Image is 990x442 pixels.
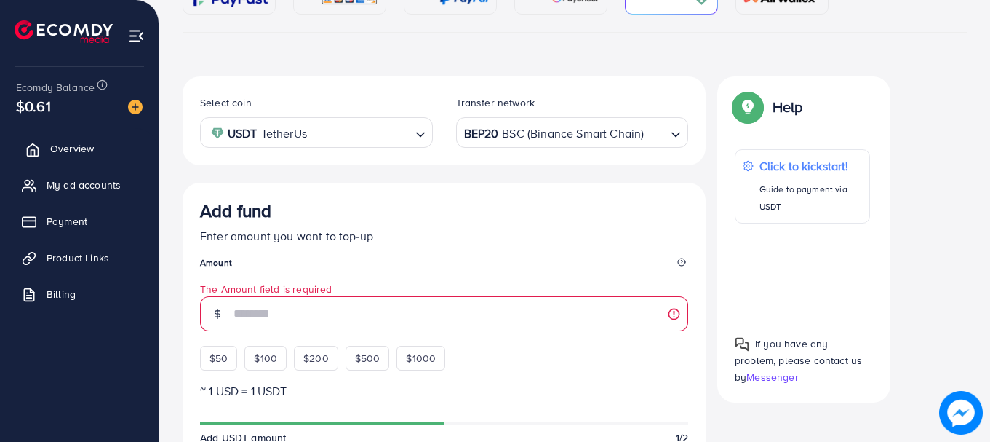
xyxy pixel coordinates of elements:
[200,200,271,221] h3: Add fund
[759,157,862,175] p: Click to kickstart!
[746,370,798,384] span: Messenger
[200,256,688,275] legend: Amount
[355,351,380,366] span: $500
[406,351,436,366] span: $1000
[11,170,148,200] a: My ad accounts
[200,95,252,110] label: Select coin
[128,28,145,44] img: menu
[11,280,148,309] a: Billing
[47,178,121,192] span: My ad accounts
[11,243,148,272] a: Product Links
[11,207,148,236] a: Payment
[128,100,143,114] img: image
[502,123,644,144] span: BSC (Binance Smart Chain)
[464,123,499,144] strong: BEP20
[645,122,665,144] input: Search for option
[50,141,94,156] span: Overview
[254,351,277,366] span: $100
[456,117,689,147] div: Search for option
[11,134,148,163] a: Overview
[200,282,688,296] small: The Amount field is required
[209,351,228,366] span: $50
[228,123,258,144] strong: USDT
[303,351,329,366] span: $200
[311,122,410,144] input: Search for option
[759,181,862,216] p: Guide to payment via USDT
[773,98,803,116] p: Help
[261,123,307,144] span: TetherUs
[939,391,983,435] img: image
[200,117,433,147] div: Search for option
[211,127,224,140] img: coin
[47,214,87,229] span: Payment
[200,382,688,400] p: ~ 1 USD = 1 USDT
[47,250,109,265] span: Product Links
[16,95,51,117] span: $0.61
[16,80,95,95] span: Ecomdy Balance
[200,227,688,245] p: Enter amount you want to top-up
[735,336,862,384] span: If you have any problem, please contact us by
[15,20,113,43] img: logo
[735,94,761,120] img: Popup guide
[456,95,535,110] label: Transfer network
[47,287,76,301] span: Billing
[735,337,749,352] img: Popup guide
